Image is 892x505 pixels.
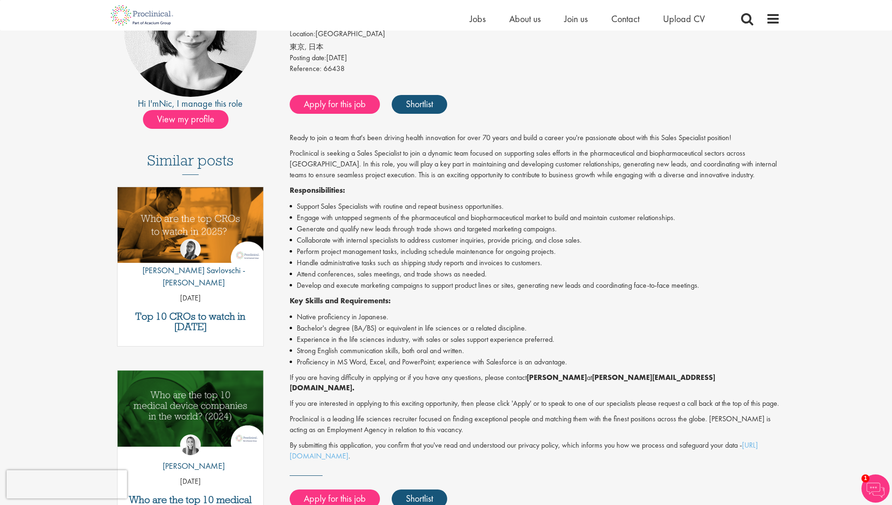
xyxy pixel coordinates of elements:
li: Develop and execute marketing campaigns to support product lines or sites, generating new leads a... [290,280,780,291]
a: Shortlist [392,95,447,114]
h3: Similar posts [147,152,234,175]
li: Bachelor's degree (BA/BS) or equivalent in life sciences or a related discipline. [290,323,780,334]
div: Hi I'm , I manage this role [112,97,269,110]
a: Apply for this job [290,95,380,114]
span: 66438 [324,63,345,73]
a: Upload CV [663,13,705,25]
p: [PERSON_NAME] Savlovschi - [PERSON_NAME] [118,264,264,288]
p: Proclinical is seeking a Sales Specialist to join a dynamic team focused on supporting sales effo... [290,148,780,181]
p: [PERSON_NAME] [156,460,225,472]
span: 1 [861,474,869,482]
p: Proclinical is a leading life sciences recruiter focused on finding exceptional people and matchi... [290,414,780,435]
li: Perform project management tasks, including schedule maintenance for ongoing projects. [290,246,780,257]
span: View my profile [143,110,229,129]
li: Proficiency in MS Word, Excel, and PowerPoint; experience with Salesforce is an advantage. [290,356,780,368]
a: About us [509,13,541,25]
label: Reference: [290,63,322,74]
a: Link to a post [118,371,264,454]
li: Collaborate with internal specialists to address customer inquiries, provide pricing, and close s... [290,235,780,246]
li: Support Sales Specialists with routine and repeat business opportunities. [290,201,780,212]
li: Native proficiency in Japanese. [290,311,780,323]
p: [DATE] [118,476,264,487]
p: By submitting this application, you confirm that you've read and understood our privacy policy, w... [290,440,780,462]
strong: Key Skills and Requirements: [290,296,391,306]
li: Experience in the life sciences industry, with sales or sales support experience preferred. [290,334,780,345]
strong: [PERSON_NAME] [527,372,587,382]
p: Ready to join a team that's been driving health innovation for over 70 years and build a career y... [290,133,780,143]
li: Engage with untapped segments of the pharmaceutical and biopharmaceutical market to build and mai... [290,212,780,223]
a: Jobs [470,13,486,25]
img: Top 10 CROs 2025 | Proclinical [118,187,264,263]
strong: Responsibilities: [290,185,345,195]
a: Nic [159,97,172,110]
img: Chatbot [861,474,890,503]
div: Job description [290,133,780,461]
p: [DATE] [118,293,264,304]
li: Strong English communication skills, both oral and written. [290,345,780,356]
a: Top 10 CROs to watch in [DATE] [122,311,259,332]
label: Location: [290,29,316,39]
a: View my profile [143,112,238,124]
strong: [PERSON_NAME][EMAIL_ADDRESS][DOMAIN_NAME]. [290,372,715,393]
a: [URL][DOMAIN_NAME] [290,440,758,461]
iframe: reCAPTCHA [7,470,127,498]
img: Top 10 Medical Device Companies 2024 [118,371,264,446]
a: Theodora Savlovschi - Wicks [PERSON_NAME] Savlovschi - [PERSON_NAME] [118,239,264,293]
a: Hannah Burke [PERSON_NAME] [156,434,225,477]
img: Hannah Burke [180,434,201,455]
li: [GEOGRAPHIC_DATA] [290,29,780,42]
img: Theodora Savlovschi - Wicks [180,239,201,260]
a: Link to a post [118,187,264,270]
a: Join us [564,13,588,25]
li: Attend conferences, sales meetings, and trade shows as needed. [290,268,780,280]
li: Handle administrative tasks such as shipping study reports and invoices to customers. [290,257,780,268]
div: [DATE] [290,53,780,63]
a: Contact [611,13,639,25]
p: If you are having difficulty in applying or if you have any questions, please contact at [290,372,780,394]
span: Posting date: [290,53,326,63]
div: 東京, 日本 [290,42,780,53]
p: If you are interested in applying to this exciting opportunity, then please click 'Apply' or to s... [290,398,780,409]
li: Generate and qualify new leads through trade shows and targeted marketing campaigns. [290,223,780,235]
